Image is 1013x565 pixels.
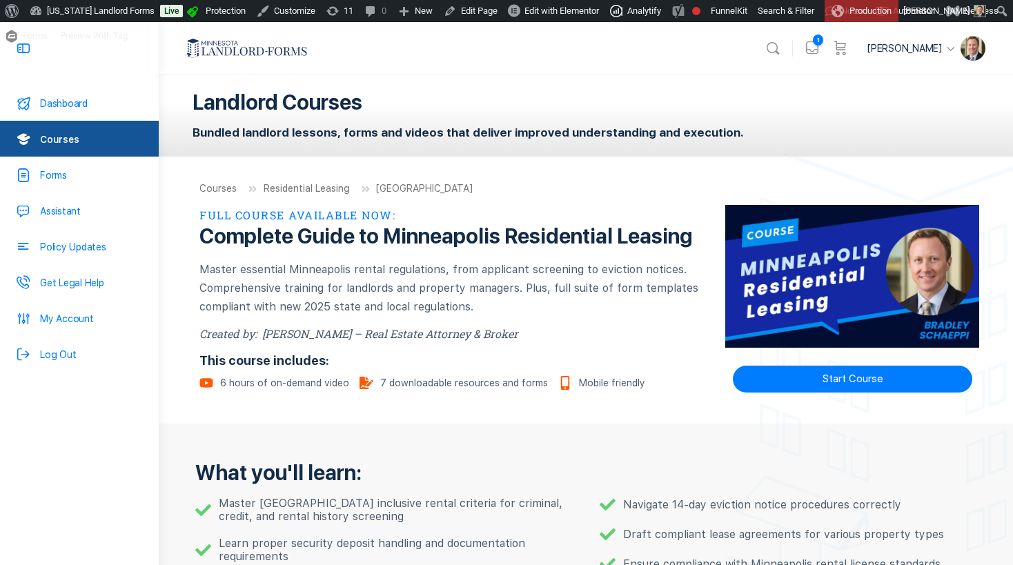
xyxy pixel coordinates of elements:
[40,313,94,325] span: My Account
[215,497,586,523] span: Master [GEOGRAPHIC_DATA] inclusive rental criteria for criminal, credit, and rental history scree...
[804,22,820,75] a: Messages
[260,179,350,198] span: Residential Leasing
[23,25,48,47] span: Forms
[40,241,106,253] span: Policy Updates
[524,6,599,16] span: Edit with Elementor
[620,528,944,541] span: Draft compliant lease agreements for various property types
[40,170,67,181] span: Forms
[867,42,942,54] span: [PERSON_NAME]
[193,92,979,112] h2: Landlord Courses
[620,498,901,511] span: Navigate 14-day eviction notice procedures correctly
[199,355,705,367] h4: This course includes:
[867,22,985,75] a: Bradley
[733,366,972,393] a: Start Course
[813,34,823,46] span: 1
[199,179,237,198] span: Courses
[832,22,849,75] a: Cart
[193,126,979,139] h3: Bundled landlord lessons, forms and videos that deliver improved understanding and execution.
[160,5,183,17] a: Live
[215,537,586,563] span: Learn proper security deposit handling and documentation requirements
[759,40,787,57] a: Search
[40,349,76,361] span: Log Out
[40,134,79,146] span: Courses
[186,34,307,57] a: Go to Minnesota Landlord Forms homepage
[199,328,705,340] p: Created by: [PERSON_NAME] – Real Estate Attorney & Broker
[199,206,705,224] p: Full Course Available Now:
[199,226,705,246] h2: Complete Guide to Minneapolis Residential Leasing
[199,260,705,316] p: Master essential Minneapolis rental regulations, from applicant screening to eviction notices. Co...
[40,206,81,217] span: Assistant
[576,374,645,393] span: Mobile friendly
[823,374,883,384] span: Start Course
[377,374,548,393] span: 7 downloadable resources and forms
[40,98,88,110] span: Dashboard
[217,374,349,393] span: 6 hours of on-demand video
[195,462,976,483] h2: What you'll learn:
[40,277,104,289] span: Get Legal Help
[692,7,700,15] div: Focus keyphrase not set
[373,179,473,198] span: [GEOGRAPHIC_DATA]
[186,28,307,69] img: Minnesota Landlord Forms
[53,25,135,47] div: Preview With Tag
